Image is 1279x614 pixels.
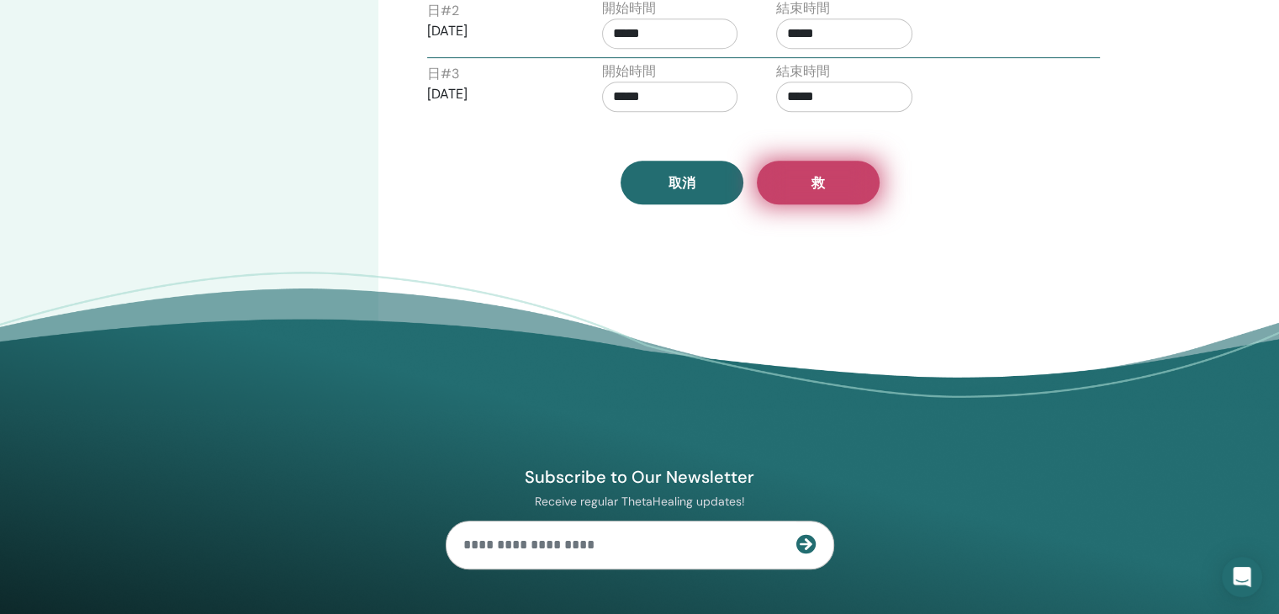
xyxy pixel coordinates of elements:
button: 救 [757,161,880,204]
span: 救 [811,174,825,192]
p: [DATE] [427,84,563,104]
p: [DATE] [427,21,563,41]
label: 日 # 2 [427,1,459,21]
label: 結束時間 [776,61,830,82]
label: 開始時間 [602,61,656,82]
div: Open Intercom Messenger [1222,557,1262,597]
p: Receive regular ThetaHealing updates! [446,494,834,509]
span: 取消 [669,174,695,192]
a: 取消 [621,161,743,204]
label: 日 # 3 [427,64,459,84]
h4: Subscribe to Our Newsletter [446,466,834,488]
